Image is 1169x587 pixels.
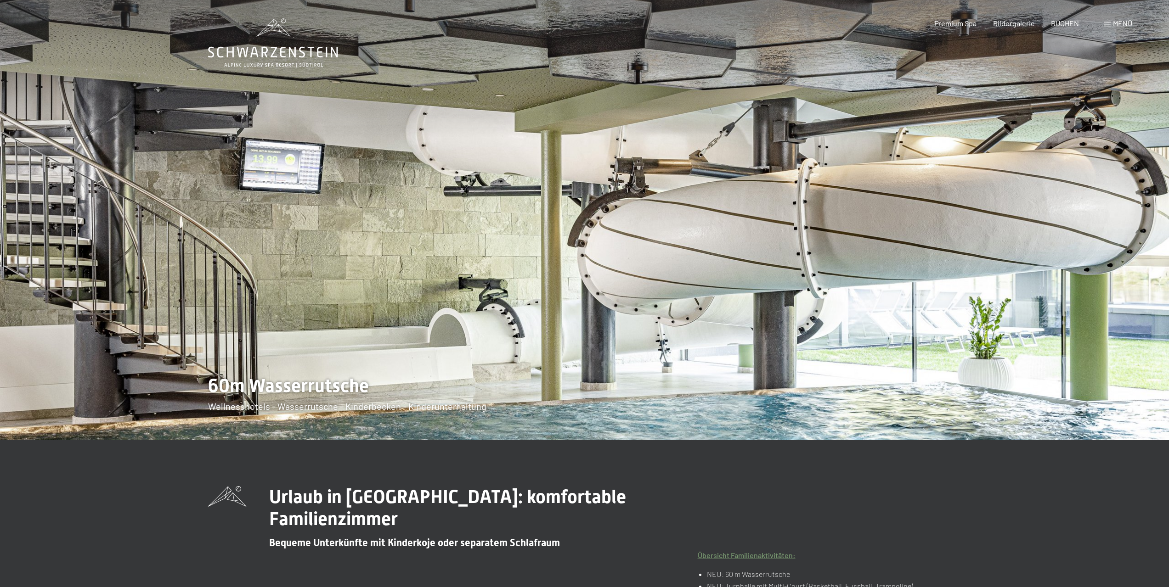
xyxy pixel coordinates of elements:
[1081,408,1086,413] div: Carousel Page 4
[1047,408,1052,413] div: Carousel Page 1 (Current Slide)
[1044,408,1132,413] div: Carousel Pagination
[707,568,961,580] li: NEU: 60 m Wasserrutsche
[269,537,560,548] span: Bequeme Unterkünfte mit Kinderkoje oder separatem Schlafraum
[269,486,626,530] span: Urlaub in [GEOGRAPHIC_DATA]: komfortable Familienzimmer
[1127,408,1132,413] div: Carousel Page 8
[1113,19,1132,28] span: Menü
[698,551,796,559] a: Übersicht Familienaktivitäten:
[1104,408,1109,413] div: Carousel Page 6
[1051,19,1079,28] a: BUCHEN
[934,19,977,28] a: Premium Spa
[1093,408,1098,413] div: Carousel Page 5
[1116,408,1121,413] div: Carousel Page 7
[1058,408,1063,413] div: Carousel Page 2
[1070,408,1075,413] div: Carousel Page 3
[993,19,1035,28] a: Bildergalerie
